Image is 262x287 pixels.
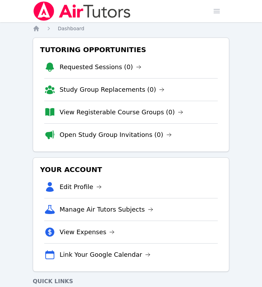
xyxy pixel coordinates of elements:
a: Dashboard [58,25,84,32]
span: Dashboard [58,26,84,31]
nav: Breadcrumb [33,25,229,32]
img: Air Tutors [33,1,131,21]
a: View Registerable Course Groups (0) [60,107,183,117]
a: Link Your Google Calendar [60,250,151,260]
a: Study Group Replacements (0) [60,85,164,95]
a: Manage Air Tutors Subjects [60,205,153,214]
h3: Tutoring Opportunities [39,43,223,56]
a: Edit Profile [60,182,102,192]
h4: Quick Links [33,277,229,286]
h3: Your Account [39,163,223,176]
a: View Expenses [60,227,115,237]
a: Requested Sessions (0) [60,62,141,72]
a: Open Study Group Invitations (0) [60,130,172,140]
